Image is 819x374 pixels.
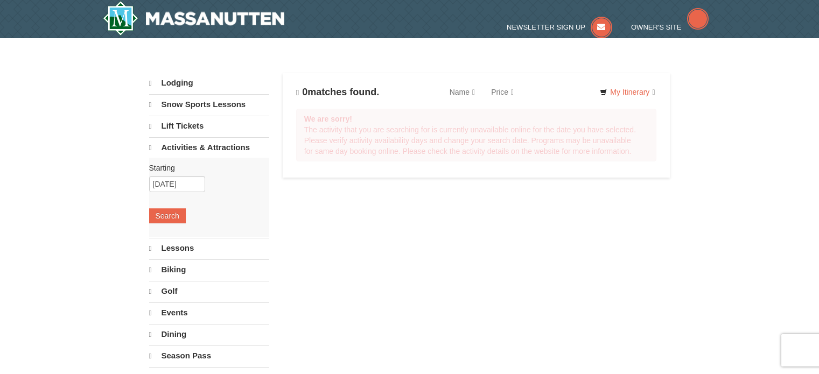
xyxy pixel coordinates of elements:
a: Lessons [149,238,269,258]
a: Lift Tickets [149,116,269,136]
label: Starting [149,163,261,173]
a: Snow Sports Lessons [149,94,269,115]
a: Newsletter Sign Up [507,23,612,31]
a: Name [442,81,483,103]
a: My Itinerary [593,84,662,100]
span: Newsletter Sign Up [507,23,585,31]
a: Lodging [149,73,269,93]
a: Events [149,302,269,323]
a: Massanutten Resort [103,1,285,36]
a: Owner's Site [631,23,709,31]
div: The activity that you are searching for is currently unavailable online for the date you have sel... [296,109,657,161]
a: Dining [149,324,269,344]
span: Owner's Site [631,23,682,31]
a: Season Pass [149,345,269,366]
a: Golf [149,281,269,301]
button: Search [149,208,186,223]
strong: We are sorry! [304,115,352,123]
a: Activities & Attractions [149,137,269,158]
a: Biking [149,259,269,280]
img: Massanutten Resort Logo [103,1,285,36]
a: Price [483,81,522,103]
